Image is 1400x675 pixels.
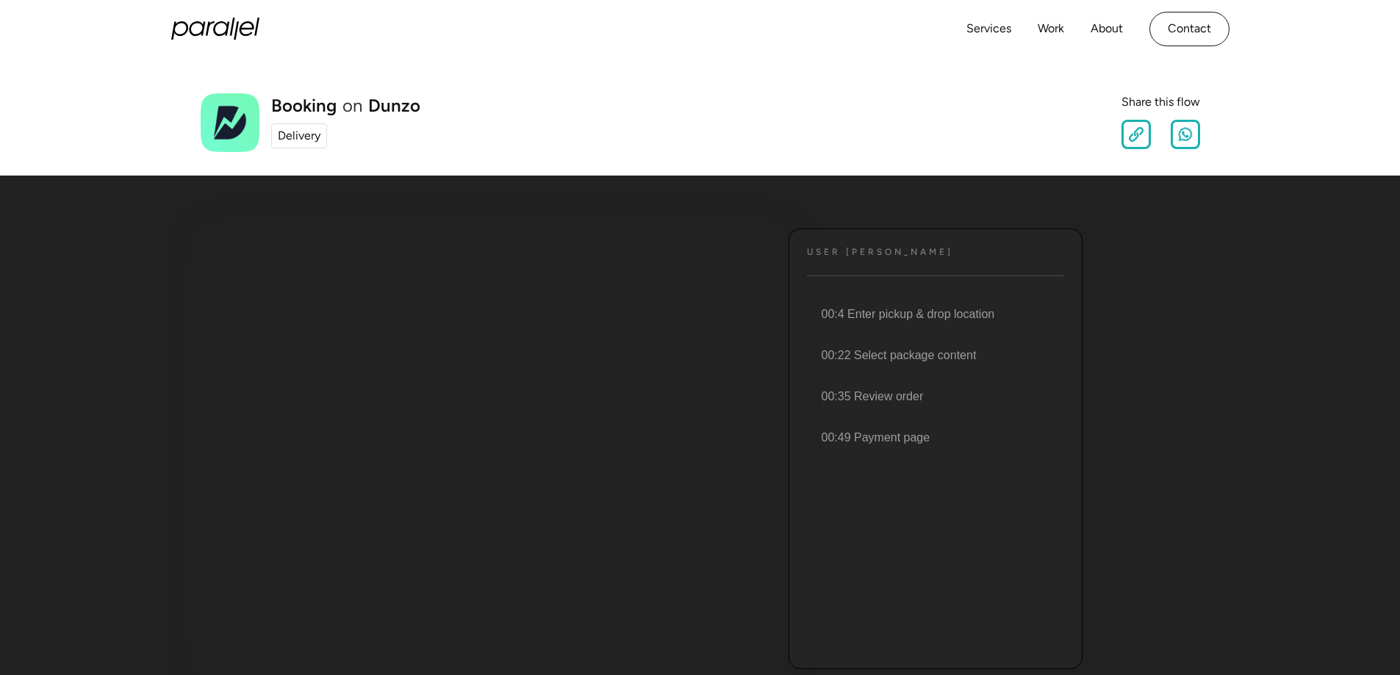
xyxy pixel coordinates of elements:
h4: User [PERSON_NAME] [807,247,953,258]
div: Share this flow [1121,93,1200,111]
li: 00:49 Payment page [804,417,1064,458]
li: 00:35 Review order [804,376,1064,417]
a: home [171,18,259,40]
a: Dunzo [368,97,420,115]
div: Delivery [278,127,320,145]
a: Contact [1149,12,1230,46]
li: 00:4 Enter pickup & drop location [804,294,1064,335]
li: 00:22 Select package content [804,335,1064,376]
div: on [342,97,362,115]
a: Work [1038,18,1064,40]
h1: Booking [271,97,337,115]
a: Services [966,18,1011,40]
a: Delivery [271,123,327,148]
a: About [1091,18,1123,40]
